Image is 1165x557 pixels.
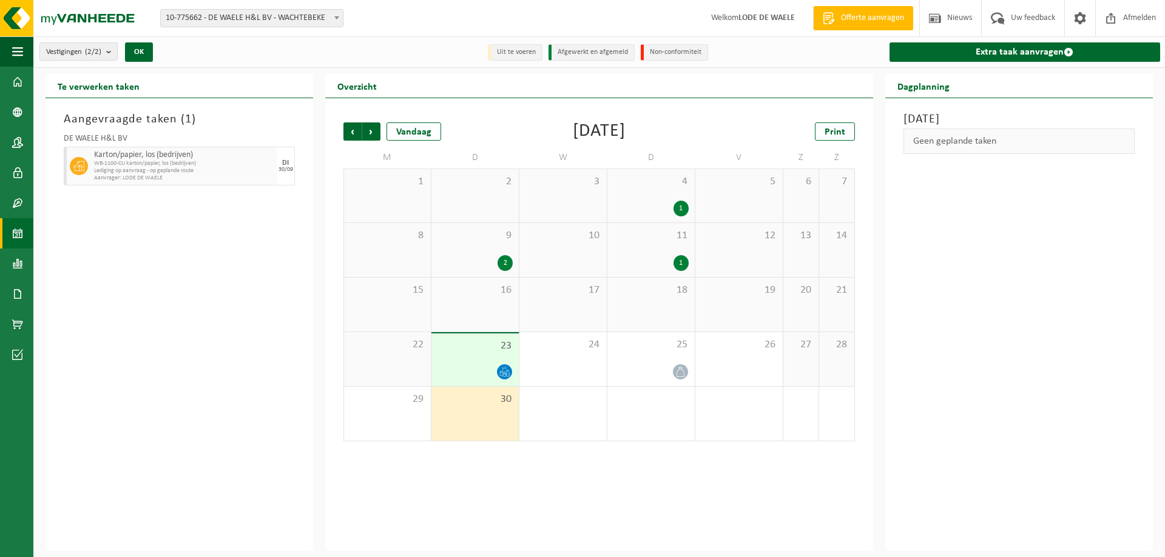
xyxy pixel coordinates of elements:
[701,338,777,352] span: 26
[94,167,274,175] span: Lediging op aanvraag - op geplande route
[437,284,513,297] span: 16
[838,12,907,24] span: Offerte aanvragen
[437,229,513,242] span: 9
[437,393,513,406] span: 30
[185,113,192,125] span: 1
[431,147,519,168] td: D
[613,338,689,352] span: 25
[525,175,601,188] span: 3
[738,13,795,22] strong: LODE DE WAELE
[825,175,848,188] span: 7
[343,122,362,141] span: Vorige
[701,229,777,242] span: 12
[350,229,425,242] span: 8
[343,147,431,168] td: M
[695,147,783,168] td: V
[94,160,274,167] span: WB-1100-CU karton/papier, los (bedrijven)
[701,284,777,297] span: 19
[701,175,777,188] span: 5
[825,229,848,242] span: 14
[64,110,295,128] h3: Aangevraagde taken ( )
[641,44,708,61] li: Non-conformiteit
[783,147,819,168] td: Z
[387,122,441,141] div: Vandaag
[825,284,848,297] span: 21
[362,122,380,141] span: Volgende
[350,284,425,297] span: 15
[890,42,1160,62] a: Extra taak aanvragen
[607,147,695,168] td: D
[282,159,289,167] div: DI
[613,175,689,188] span: 4
[161,10,343,27] span: 10-775662 - DE WAELE H&L BV - WACHTEBEKE
[46,43,101,61] span: Vestigingen
[903,110,1135,128] h3: [DATE]
[46,74,152,98] h2: Te verwerken taken
[885,74,962,98] h2: Dagplanning
[125,42,153,62] button: OK
[160,9,343,27] span: 10-775662 - DE WAELE H&L BV - WACHTEBEKE
[85,48,101,56] count: (2/2)
[825,127,845,137] span: Print
[94,150,274,160] span: Karton/papier, los (bedrijven)
[325,74,389,98] h2: Overzicht
[437,175,513,188] span: 2
[789,175,812,188] span: 6
[674,255,689,271] div: 1
[350,175,425,188] span: 1
[519,147,607,168] td: W
[525,284,601,297] span: 17
[39,42,118,61] button: Vestigingen(2/2)
[819,147,855,168] td: Z
[813,6,913,30] a: Offerte aanvragen
[815,122,855,141] a: Print
[350,393,425,406] span: 29
[549,44,635,61] li: Afgewerkt en afgemeld
[350,338,425,352] span: 22
[613,284,689,297] span: 18
[789,284,812,297] span: 20
[64,135,295,147] div: DE WAELE H&L BV
[903,128,1135,154] div: Geen geplande taken
[437,339,513,353] span: 23
[279,167,293,173] div: 30/09
[525,229,601,242] span: 10
[573,122,626,141] div: [DATE]
[789,229,812,242] span: 13
[825,338,848,352] span: 28
[488,44,542,61] li: Uit te voeren
[789,338,812,352] span: 27
[674,201,689,216] div: 1
[525,338,601,352] span: 24
[498,255,513,271] div: 2
[94,175,274,182] span: Aanvrager: LODE DE WAELE
[613,229,689,242] span: 11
